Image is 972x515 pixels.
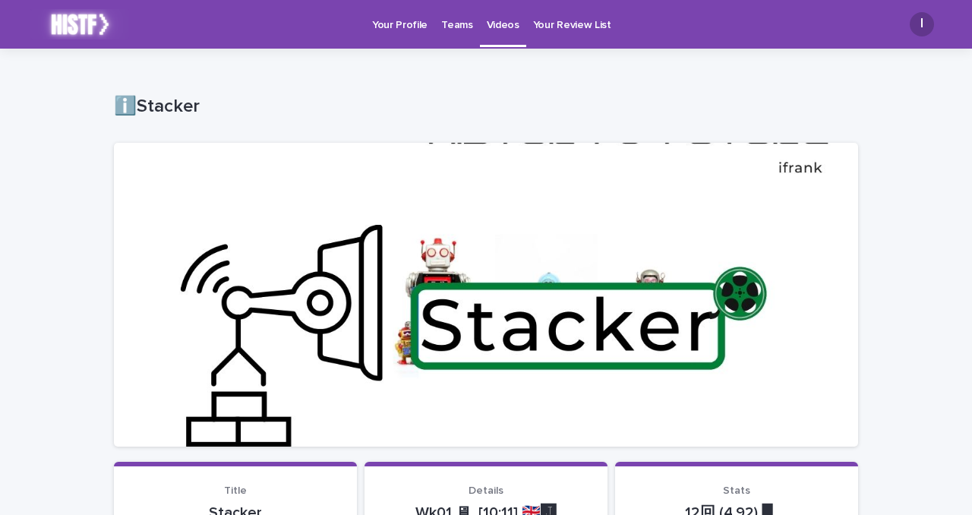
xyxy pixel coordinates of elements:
img: k2lX6XtKT2uGl0LI8IDL [30,9,129,39]
div: I [910,12,934,36]
span: Details [469,485,503,496]
p: ℹ️Stacker [114,96,852,118]
span: Title [224,485,247,496]
span: Stats [723,485,750,496]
